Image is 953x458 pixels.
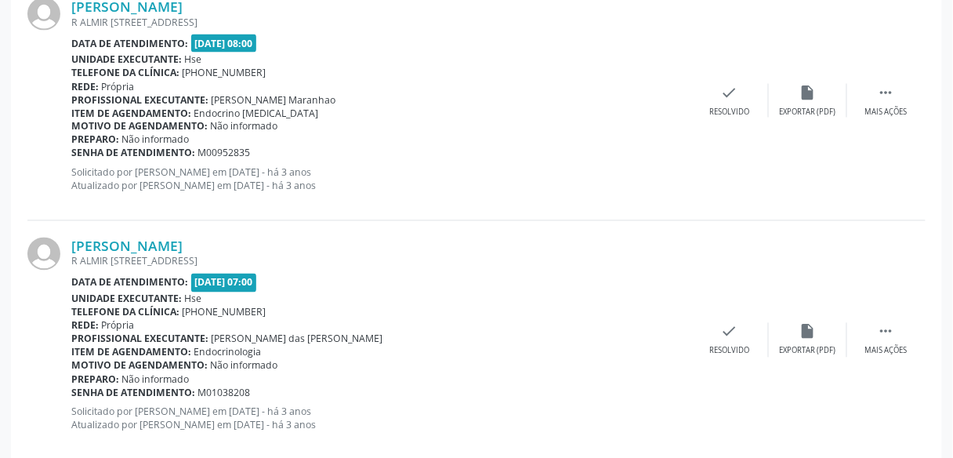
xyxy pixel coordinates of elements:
a: [PERSON_NAME] [71,238,183,255]
b: Rede: [71,80,99,93]
img: img [27,238,60,271]
span: [DATE] 08:00 [191,35,257,53]
p: Solicitado por [PERSON_NAME] em [DATE] - há 3 anos Atualizado por [PERSON_NAME] em [DATE] - há 3 ... [71,405,690,432]
span: [PHONE_NUMBER] [183,66,266,79]
div: Mais ações [865,346,908,357]
div: Resolvido [709,346,749,357]
span: Não informado [211,120,278,133]
i: check [721,323,738,340]
b: Data de atendimento: [71,276,188,289]
b: Senha de atendimento: [71,387,195,400]
span: Endocrino [MEDICAL_DATA] [194,107,319,120]
span: Não informado [122,133,190,147]
span: Própria [102,80,135,93]
span: Hse [185,53,202,66]
span: Não informado [211,359,278,373]
div: Resolvido [709,107,749,118]
span: M00952835 [198,147,251,160]
b: Motivo de agendamento: [71,120,208,133]
span: [PERSON_NAME] Maranhao [212,93,336,107]
b: Unidade executante: [71,53,182,66]
p: Solicitado por [PERSON_NAME] em [DATE] - há 3 anos Atualizado por [PERSON_NAME] em [DATE] - há 3 ... [71,166,690,193]
div: R ALMIR [STREET_ADDRESS] [71,16,690,29]
i:  [878,84,895,101]
i: insert_drive_file [799,84,817,101]
b: Motivo de agendamento: [71,359,208,373]
b: Telefone da clínica: [71,66,179,79]
b: Senha de atendimento: [71,147,195,160]
span: M01038208 [198,387,251,400]
b: Telefone da clínica: [71,306,179,319]
b: Rede: [71,319,99,333]
b: Preparo: [71,373,119,387]
div: R ALMIR [STREET_ADDRESS] [71,255,690,268]
span: Não informado [122,373,190,387]
div: Exportar (PDF) [780,346,836,357]
b: Item de agendamento: [71,346,191,359]
span: [PHONE_NUMBER] [183,306,266,319]
span: Hse [185,293,202,306]
i: insert_drive_file [799,323,817,340]
b: Profissional executante: [71,93,208,107]
i: check [721,84,738,101]
b: Profissional executante: [71,333,208,346]
div: Exportar (PDF) [780,107,836,118]
span: [DATE] 07:00 [191,274,257,292]
b: Unidade executante: [71,293,182,306]
b: Preparo: [71,133,119,147]
i:  [878,323,895,340]
span: Endocrinologia [194,346,262,359]
span: [PERSON_NAME] das [PERSON_NAME] [212,333,383,346]
b: Item de agendamento: [71,107,191,120]
b: Data de atendimento: [71,37,188,50]
span: Própria [102,319,135,333]
div: Mais ações [865,107,908,118]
